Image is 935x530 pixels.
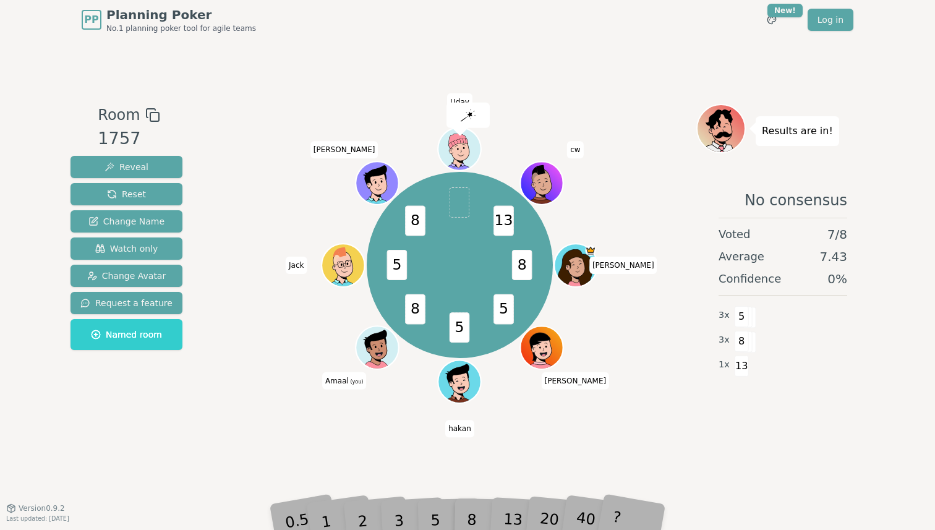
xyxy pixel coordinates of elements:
span: Confidence [719,270,781,288]
span: Ellie is the host [586,245,596,255]
span: Voted [719,226,751,243]
span: 13 [494,206,514,236]
button: Version0.9.2 [6,503,65,513]
span: Average [719,248,764,265]
button: Reveal [70,156,182,178]
span: Click to change your name [589,257,657,274]
span: 8 [735,331,749,352]
span: Reset [107,188,146,200]
span: Click to change your name [322,372,366,389]
img: reveal [461,109,476,121]
span: Click to change your name [447,93,472,110]
span: 7.43 [819,248,847,265]
span: 5 [494,294,514,325]
span: Planning Poker [106,6,256,24]
span: Reveal [105,161,148,173]
div: 1757 [98,126,160,152]
span: No consensus [745,190,847,210]
span: 7 / 8 [827,226,847,243]
span: 5 [450,312,470,343]
button: New! [761,9,783,31]
span: Click to change your name [445,420,474,437]
span: Named room [91,328,162,341]
button: Named room [70,319,182,350]
span: Change Name [88,215,164,228]
span: Room [98,104,140,126]
span: Click to change your name [567,141,583,158]
a: PPPlanning PokerNo.1 planning poker tool for agile teams [82,6,256,33]
a: Log in [808,9,853,31]
span: Last updated: [DATE] [6,515,69,522]
span: 3 x [719,309,730,322]
span: PP [84,12,98,27]
span: Watch only [95,242,158,255]
span: 0 % [827,270,847,288]
span: 8 [406,294,426,325]
span: Version 0.9.2 [19,503,65,513]
span: No.1 planning poker tool for agile teams [106,24,256,33]
span: Request a feature [80,297,173,309]
span: 5 [735,306,749,327]
button: Reset [70,183,182,205]
span: (you) [349,378,364,384]
span: Click to change your name [310,141,378,158]
div: New! [767,4,803,17]
p: Results are in! [762,122,833,140]
span: 1 x [719,358,730,372]
span: Click to change your name [286,257,307,274]
button: Change Avatar [70,265,182,287]
button: Request a feature [70,292,182,314]
button: Click to change your avatar [357,327,398,367]
span: 13 [735,356,749,377]
span: 8 [512,250,532,280]
span: 5 [387,250,408,280]
button: Change Name [70,210,182,233]
span: Change Avatar [87,270,166,282]
span: 8 [406,206,426,236]
button: Watch only [70,237,182,260]
span: Click to change your name [542,372,610,389]
span: 3 x [719,333,730,347]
